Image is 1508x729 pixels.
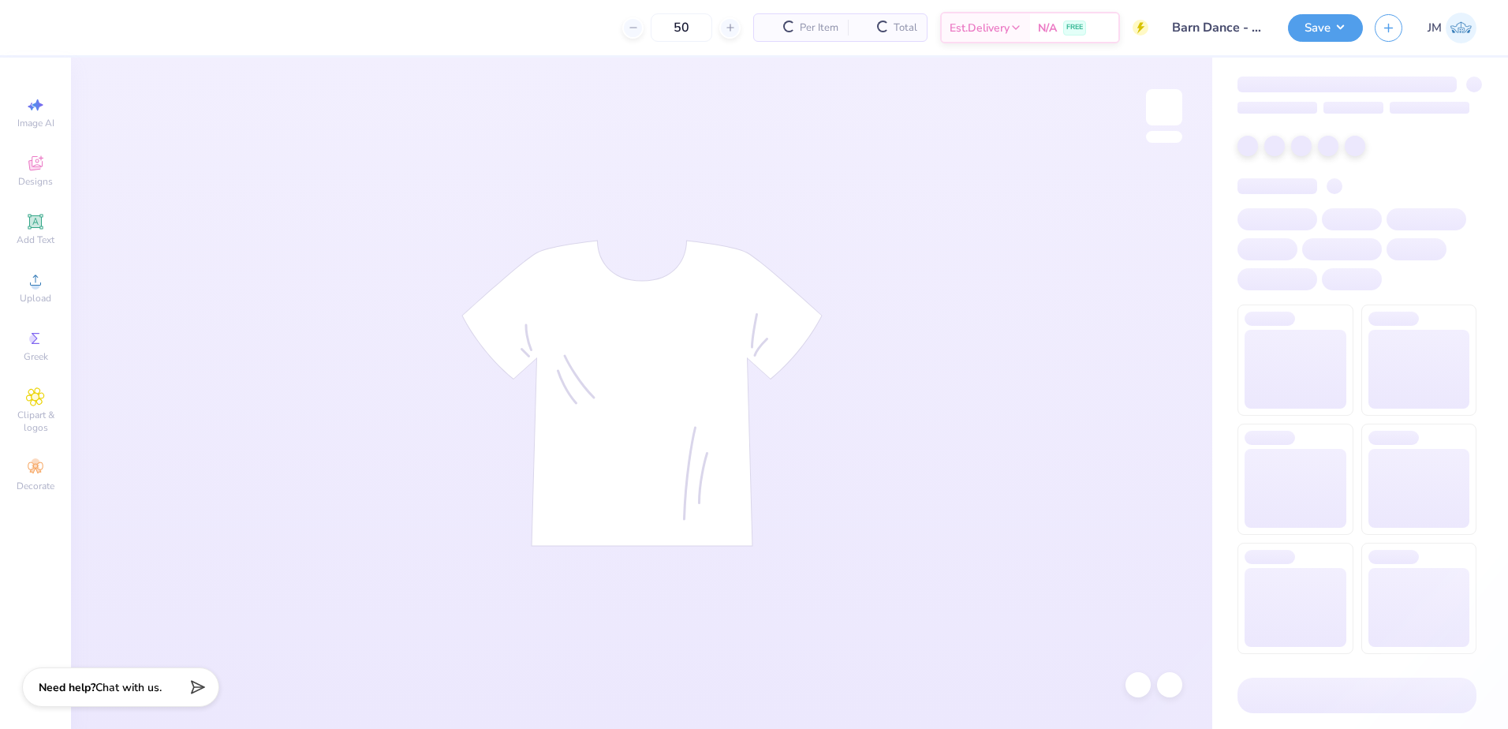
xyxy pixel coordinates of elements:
span: Per Item [800,20,838,36]
span: Image AI [17,117,54,129]
span: Total [894,20,917,36]
span: Greek [24,350,48,363]
img: Joshua Malaki [1446,13,1476,43]
strong: Need help? [39,680,95,695]
button: Save [1288,14,1363,42]
span: N/A [1038,20,1057,36]
span: FREE [1066,22,1083,33]
span: Chat with us. [95,680,162,695]
span: Add Text [17,234,54,246]
img: tee-skeleton.svg [461,240,823,547]
a: JM [1428,13,1476,43]
span: Clipart & logos [8,409,63,434]
span: Est. Delivery [950,20,1010,36]
input: – – [651,13,712,42]
span: JM [1428,19,1442,37]
span: Decorate [17,480,54,492]
input: Untitled Design [1160,12,1276,43]
span: Upload [20,292,51,305]
span: Designs [18,175,53,188]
